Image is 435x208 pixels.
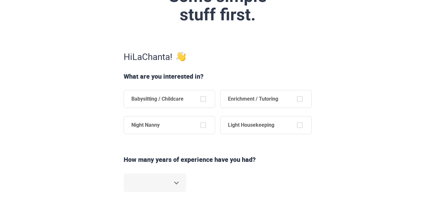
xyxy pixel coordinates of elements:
span: Babysitting / Childcare [124,90,191,108]
span: Light Housekeeping [220,116,282,134]
div: ​ [124,173,186,192]
div: What are you interested in? [121,72,314,81]
span: Enrichment / Tutoring [220,90,286,108]
div: How many years of experience have you had ? [121,155,314,164]
img: undo [176,52,186,61]
div: Hi LaChanta ! [121,50,314,63]
span: Night Nanny [124,116,167,134]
